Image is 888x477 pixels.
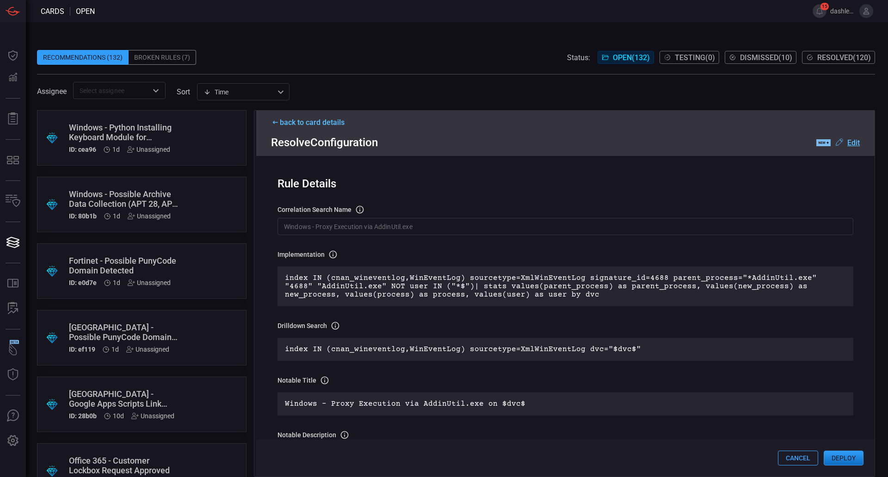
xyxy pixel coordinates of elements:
p: index IN (cnan_wineventlog,WinEventLog) sourcetype=XmlWinEventLog signature_id=4688 parent_proces... [285,274,846,299]
div: Windows - Python Installing Keyboard Module for Potential Keylogging [69,123,179,142]
span: Cards [41,7,64,16]
button: Deploy [824,451,863,465]
div: Office 365 - Customer Lockbox Request Approved [69,456,179,475]
div: Time [203,87,275,97]
span: Assignee [37,87,67,96]
div: Palo Alto - Google Apps Scripts Link Detected [69,389,179,409]
button: 15 [813,4,826,18]
input: Correlation search name [277,218,853,235]
h3: Drilldown search [277,322,327,329]
button: MITRE - Detection Posture [2,149,24,171]
div: Unassigned [128,279,171,286]
div: Unassigned [131,412,174,420]
h5: ID: 28b0b [69,412,97,420]
div: Resolve Configuration [271,136,860,149]
span: Aug 28, 2025 2:28 AM [112,146,120,153]
div: Palo Alto - Possible PunyCode Domain Detected [69,322,179,342]
label: sort [177,87,190,96]
button: Preferences [2,430,24,452]
div: Broken Rules (7) [129,50,196,65]
button: Testing(0) [660,51,719,64]
span: Open ( 132 ) [613,53,650,62]
span: Aug 28, 2025 2:28 AM [111,346,119,353]
button: Inventory [2,190,24,212]
h5: ID: e0d7e [69,279,97,286]
div: back to card details [271,118,860,127]
button: Dismissed(10) [725,51,796,64]
button: Resolved(120) [802,51,875,64]
button: Cancel [778,451,818,465]
span: Dismissed ( 10 ) [740,53,792,62]
button: Reports [2,108,24,130]
h5: ID: cea96 [69,146,96,153]
span: Status: [567,53,590,62]
span: Aug 28, 2025 2:28 AM [113,279,120,286]
h3: correlation search Name [277,206,351,213]
div: Unassigned [126,346,169,353]
div: Recommendations (132) [37,50,129,65]
h5: ID: 80b1b [69,212,97,220]
button: ALERT ANALYSIS [2,297,24,320]
button: Open(132) [598,51,654,64]
p: index IN (cnan_wineventlog,WinEventLog) sourcetype=XmlWinEventLog dvc="$dvc$" [285,345,846,353]
h3: Implementation [277,251,325,258]
button: Wingman [2,339,24,361]
span: open [76,7,95,16]
button: Open [149,84,162,97]
span: Resolved ( 120 ) [817,53,871,62]
div: Rule Details [277,177,853,190]
button: Rule Catalog [2,273,24,295]
span: Aug 28, 2025 2:28 AM [113,212,120,220]
u: Edit [847,138,860,147]
p: Windows - Proxy Execution via AddinUtil.exe on $dvc$ [285,400,846,408]
span: Testing ( 0 ) [675,53,715,62]
div: Unassigned [128,212,171,220]
div: Fortinet - Possible PunyCode Domain Detected [69,256,179,275]
input: Select assignee [76,85,148,96]
button: Detections [2,67,24,89]
h3: Notable Title [277,377,316,384]
div: Windows - Possible Archive Data Collection (APT 28, APT 29, APT 41) [69,189,179,209]
span: Aug 19, 2025 7:57 AM [113,412,124,420]
button: Ask Us A Question [2,405,24,427]
button: Threat Intelligence [2,364,24,386]
span: dashley.[PERSON_NAME] [830,7,856,15]
span: 15 [820,3,829,10]
h5: ID: ef119 [69,346,95,353]
button: Cards [2,231,24,254]
div: Unassigned [127,146,170,153]
h3: Notable Description [277,431,336,439]
button: Dashboard [2,44,24,67]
